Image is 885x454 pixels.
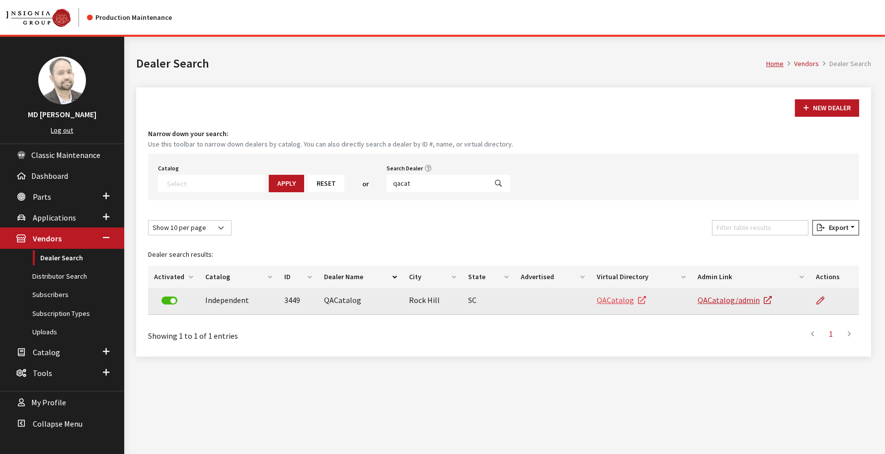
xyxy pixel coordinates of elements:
span: Classic Maintenance [31,150,100,160]
th: Catalog: activate to sort column ascending [199,266,278,288]
th: City: activate to sort column ascending [403,266,463,288]
caption: Dealer search results: [148,243,859,266]
label: Catalog [158,164,179,173]
h4: Narrow down your search: [148,129,859,139]
label: Deactivate Dealer [161,297,177,304]
span: Vendors [33,234,62,244]
td: 3449 [278,288,319,315]
small: Use this toolbar to narrow down dealers by catalog. You can also directly search a dealer by ID #... [148,139,859,150]
th: Activated: activate to sort column ascending [148,266,199,288]
th: Dealer Name: activate to sort column descending [319,266,403,288]
h3: MD [PERSON_NAME] [10,108,114,120]
th: Admin Link: activate to sort column ascending [692,266,810,288]
span: My Profile [31,398,66,408]
th: Actions [810,266,859,288]
span: Tools [33,368,52,378]
img: MD Hossain [38,57,86,104]
td: SC [463,288,515,315]
li: Dealer Search [819,59,871,69]
td: QACatalog [319,288,403,315]
td: Independent [199,288,278,315]
td: Rock Hill [403,288,463,315]
th: Virtual Directory: activate to sort column ascending [591,266,692,288]
input: Search [387,175,487,192]
span: Dashboard [31,171,68,181]
a: QACatalog/admin [698,295,772,305]
li: Vendors [784,59,819,69]
button: Apply [269,175,304,192]
button: Export [812,220,859,235]
th: State: activate to sort column ascending [463,266,515,288]
a: QACatalog [597,295,646,305]
span: Select [158,175,265,192]
span: Catalog [33,347,60,357]
button: Reset [308,175,344,192]
button: Search [486,175,510,192]
th: Advertised: activate to sort column ascending [515,266,591,288]
img: Catalog Maintenance [6,9,71,27]
span: Parts [33,192,51,202]
input: Filter table results [712,220,808,235]
span: or [362,179,369,189]
div: Showing 1 to 1 of 1 entries [148,323,437,342]
a: Log out [51,126,74,135]
a: Home [766,59,784,68]
h1: Dealer Search [136,55,766,73]
span: Export [825,223,849,232]
span: Applications [33,213,76,223]
a: Edit Dealer [816,288,833,313]
span: Collapse Menu [33,419,82,429]
div: Production Maintenance [87,12,172,23]
button: New Dealer [795,99,859,117]
label: Search Dealer [387,164,423,173]
textarea: Search [167,179,264,188]
a: 1 [822,324,840,344]
a: Insignia Group logo [6,8,87,27]
th: ID: activate to sort column ascending [278,266,319,288]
